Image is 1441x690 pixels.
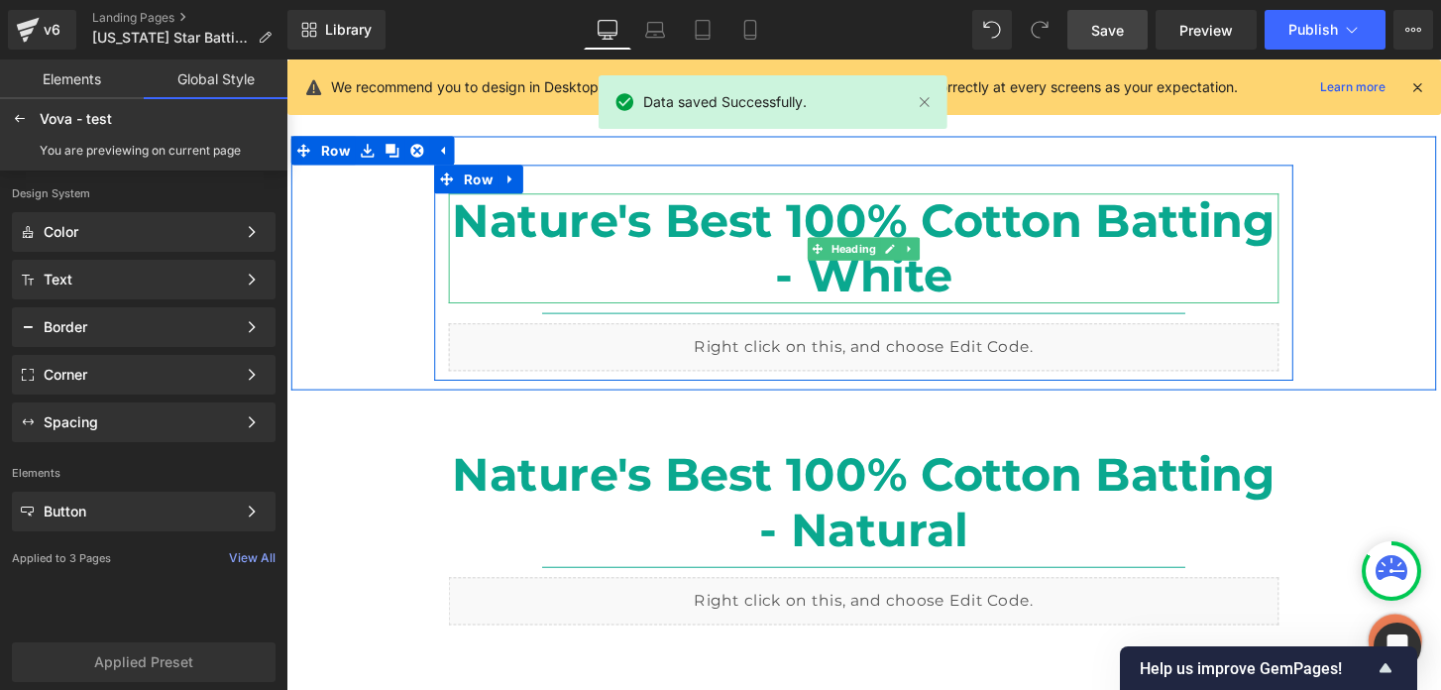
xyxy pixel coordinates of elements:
[179,110,220,140] span: Row
[40,110,112,128] span: Vova - test
[123,80,149,110] a: Remove Row
[287,10,386,50] a: New Library
[1091,20,1124,41] span: Save
[40,144,241,158] div: You are previewing on current page
[12,551,229,565] p: Applied to 3 Pages
[331,76,1238,98] p: We recommend you to design in Desktop first to ensure the responsive layout would display correct...
[24,654,264,670] span: Applied Preset
[229,551,276,565] div: View All
[31,80,71,110] span: Row
[44,504,236,519] div: Button
[1140,659,1374,678] span: Help us improve GemPages!
[643,91,807,113] span: Data saved Successfully.
[1312,75,1393,99] a: Learn more
[168,403,1031,517] h2: Nature's Best 100% Cotton Batting - Natural
[92,30,250,46] span: [US_STATE] Star Batting
[637,185,658,209] a: Expand / Collapse
[1265,10,1386,50] button: Publish
[92,10,287,26] a: Landing Pages
[44,319,236,335] div: Border
[1179,20,1233,41] span: Preview
[44,224,236,240] div: Color
[1288,22,1338,38] span: Publish
[1374,623,1421,670] div: Open Intercom Messenger
[44,367,236,383] div: Corner
[584,10,631,50] a: Desktop
[1393,10,1433,50] button: More
[149,80,174,110] a: Expand / Collapse
[12,642,276,682] button: Applied Preset
[220,110,246,140] a: Expand / Collapse
[1020,10,1059,50] button: Redo
[71,80,97,110] a: Save row
[972,10,1012,50] button: Undo
[97,80,123,110] a: Clone Row
[144,59,287,99] a: Global Style
[325,21,372,39] span: Library
[8,10,76,50] a: v6
[1140,656,1397,680] button: Show survey - Help us improve GemPages!
[44,414,236,430] div: Spacing
[679,10,726,50] a: Tablet
[726,10,774,50] a: Mobile
[40,17,64,43] div: v6
[562,185,616,209] span: Heading
[631,10,679,50] a: Laptop
[1156,10,1257,50] a: Preview
[44,272,236,287] div: Text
